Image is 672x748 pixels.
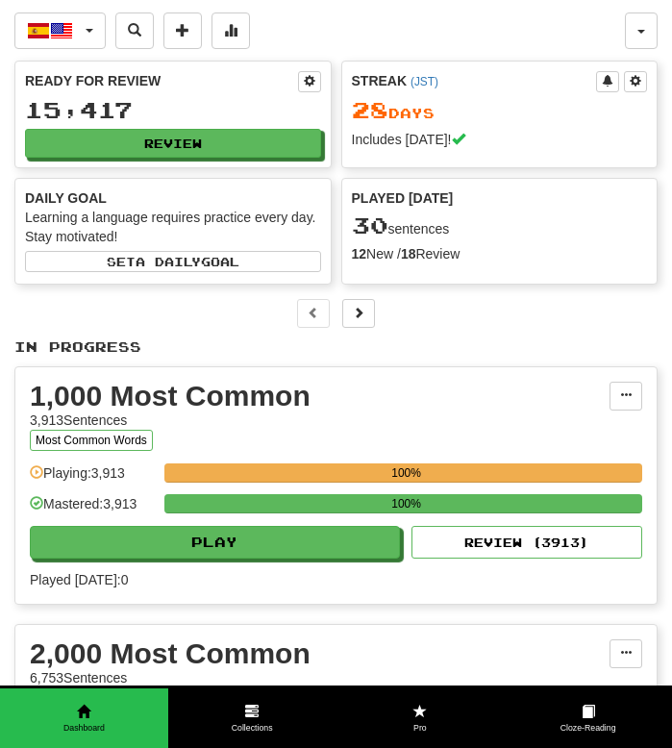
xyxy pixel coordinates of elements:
[30,526,400,559] button: Play
[352,244,648,263] div: New / Review
[115,12,154,49] button: Search sentences
[504,722,672,735] span: Cloze-Reading
[30,639,610,668] div: 2,000 Most Common
[168,722,336,735] span: Collections
[352,213,648,238] div: sentences
[30,463,155,495] div: Playing: 3,913
[411,75,438,88] a: (JST)
[170,494,642,513] div: 100%
[411,526,642,559] button: Review (3913)
[25,98,321,122] div: 15,417
[25,188,321,208] div: Daily Goal
[352,188,454,208] span: Played [DATE]
[212,12,250,49] button: More stats
[352,98,648,123] div: Day s
[30,494,155,526] div: Mastered: 3,913
[352,246,367,262] strong: 12
[25,251,321,272] button: Seta dailygoal
[30,382,610,411] div: 1,000 Most Common
[163,12,202,49] button: Add sentence to collection
[30,411,610,430] div: 3,913 Sentences
[170,463,642,483] div: 100%
[352,71,597,90] div: Streak
[25,208,321,246] div: Learning a language requires practice every day. Stay motivated!
[25,71,298,90] div: Ready for Review
[352,212,388,238] span: 30
[30,570,642,589] span: Played [DATE]: 0
[25,129,321,158] button: Review
[14,337,658,357] p: In Progress
[30,668,610,687] div: 6,753 Sentences
[336,722,505,735] span: Pro
[30,430,153,451] button: Most Common Words
[352,96,388,123] span: 28
[401,246,416,262] strong: 18
[352,130,648,149] div: Includes [DATE]!
[136,255,201,268] span: a daily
